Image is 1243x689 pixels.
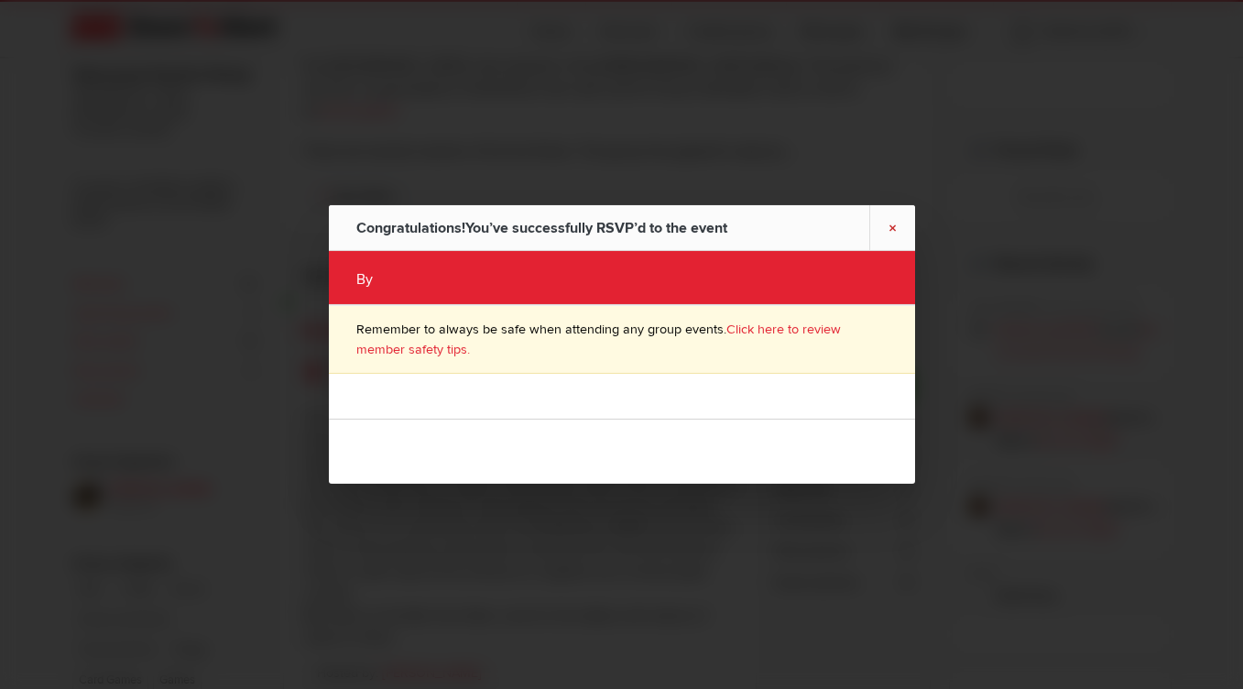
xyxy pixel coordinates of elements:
[869,205,915,250] a: ×
[356,268,675,290] div: By
[356,322,841,357] a: Click here to review member safety tips.
[356,219,465,237] span: Congratulations!
[356,205,727,251] div: You’ve successfully RSVP’d to the event
[356,320,888,359] p: Remember to always be safe when attending any group events.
